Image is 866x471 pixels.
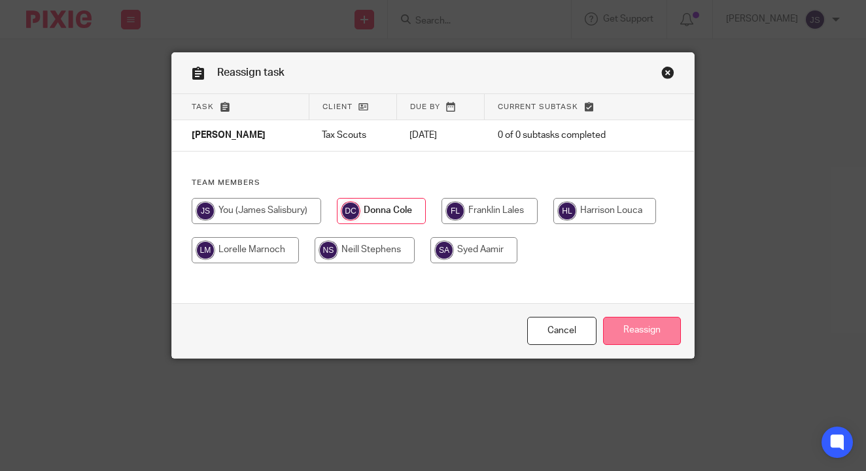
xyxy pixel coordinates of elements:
span: Reassign task [217,67,285,78]
p: Tax Scouts [322,129,383,142]
h4: Team members [192,178,674,188]
span: Due by [410,103,440,110]
span: Current subtask [498,103,578,110]
td: 0 of 0 subtasks completed [485,120,647,152]
a: Close this dialog window [527,317,597,345]
span: [PERSON_NAME] [192,131,266,140]
span: Client [322,103,353,110]
span: Task [192,103,214,110]
a: Close this dialog window [661,66,674,84]
input: Reassign [603,317,681,345]
p: [DATE] [409,129,471,142]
